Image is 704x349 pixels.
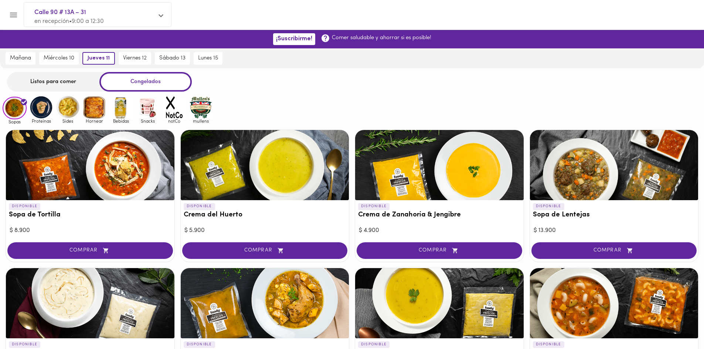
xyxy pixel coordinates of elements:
[9,203,40,210] p: DISPONIBLE
[273,33,315,45] button: ¡Suscribirme!
[198,55,218,62] span: lunes 15
[184,203,215,210] p: DISPONIBLE
[7,242,173,259] button: COMPRAR
[181,268,349,338] div: Sancocho Valluno
[189,95,213,119] img: mullens
[56,119,80,123] span: Sides
[194,52,222,65] button: lunes 15
[4,6,23,24] button: Menu
[34,18,104,24] span: en recepción • 9:00 a 12:30
[533,211,696,219] h3: Sopa de Lentejas
[88,55,110,62] span: jueves 11
[162,119,186,123] span: notCo
[181,130,349,200] div: Crema del Huerto
[10,55,31,62] span: mañana
[9,211,171,219] h3: Sopa de Tortilla
[189,119,213,123] span: mullens
[661,306,697,342] iframe: Messagebird Livechat Widget
[191,247,339,254] span: COMPRAR
[358,341,390,348] p: DISPONIBLE
[332,34,431,42] p: Comer saludable y ahorrar si es posible!
[39,52,79,65] button: miércoles 10
[9,341,40,348] p: DISPONIBLE
[355,130,524,200] div: Crema de Zanahoria & Jengibre
[136,95,160,119] img: Snacks
[533,203,564,210] p: DISPONIBLE
[82,119,106,123] span: Hornear
[29,119,53,123] span: Proteinas
[3,97,27,120] img: Sopas
[99,72,192,92] div: Congelados
[358,203,390,210] p: DISPONIBLE
[6,130,174,200] div: Sopa de Tortilla
[359,226,520,235] div: $ 4.900
[162,95,186,119] img: notCo
[358,211,521,219] h3: Crema de Zanahoria & Jengibre
[159,55,186,62] span: sábado 13
[119,52,151,65] button: viernes 12
[6,52,35,65] button: mañana
[109,95,133,119] img: Bebidas
[3,119,27,124] span: Sopas
[357,242,522,259] button: COMPRAR
[17,247,164,254] span: COMPRAR
[530,130,698,200] div: Sopa de Lentejas
[184,211,346,219] h3: Crema del Huerto
[109,119,133,123] span: Bebidas
[82,95,106,119] img: Hornear
[182,242,348,259] button: COMPRAR
[56,95,80,119] img: Sides
[366,247,513,254] span: COMPRAR
[7,72,99,92] div: Listos para comer
[276,35,312,42] span: ¡Suscribirme!
[34,8,153,17] span: Calle 90 # 13A – 31
[6,268,174,338] div: Crema de cebolla
[531,242,697,259] button: COMPRAR
[534,226,695,235] div: $ 13.900
[123,55,147,62] span: viernes 12
[10,226,171,235] div: $ 8.900
[44,55,74,62] span: miércoles 10
[533,341,564,348] p: DISPONIBLE
[82,52,115,65] button: jueves 11
[29,95,53,119] img: Proteinas
[530,268,698,338] div: Sopa Minestrone
[136,119,160,123] span: Snacks
[355,268,524,338] div: Crema de Ahuyama
[541,247,688,254] span: COMPRAR
[184,226,346,235] div: $ 5.900
[155,52,190,65] button: sábado 13
[184,341,215,348] p: DISPONIBLE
